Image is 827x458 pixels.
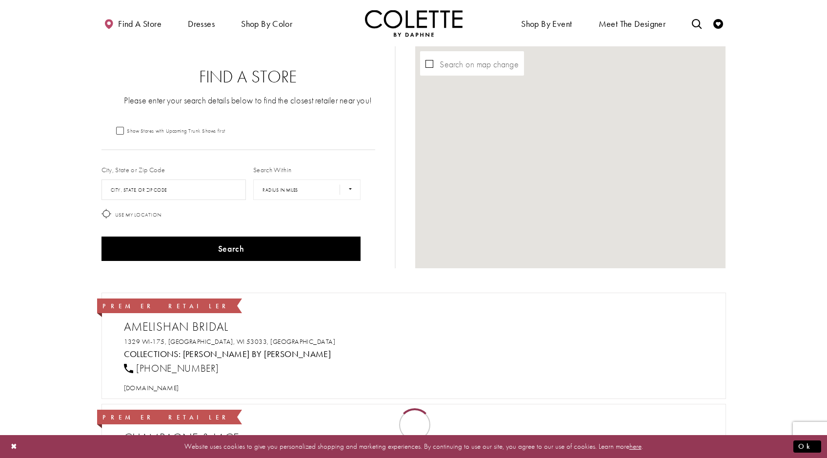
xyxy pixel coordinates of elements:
a: [PHONE_NUMBER] [124,362,219,375]
span: Show Stores with Upcoming Trunk Shows first [127,127,225,134]
a: Visit Home Page [365,10,463,37]
label: Search Within [253,165,291,175]
label: City, State or Zip Code [101,165,165,175]
a: Find a store [101,10,164,37]
button: Close Dialog [6,438,22,455]
a: here [629,441,642,451]
div: Map with store locations [415,46,726,268]
span: Dresses [185,10,217,37]
span: Shop by color [241,19,292,29]
span: Meet the designer [599,19,666,29]
button: Search [101,237,361,261]
span: Dresses [188,19,215,29]
span: Shop By Event [521,19,572,29]
span: [DOMAIN_NAME] [124,383,179,392]
a: Meet the designer [596,10,668,37]
span: Shop By Event [519,10,574,37]
a: Toggle search [689,10,704,37]
a: Opens in new tab [124,337,336,346]
span: Find a store [118,19,161,29]
a: Check Wishlist [711,10,726,37]
span: Collections: [124,348,181,359]
img: Colette by Daphne [365,10,463,37]
a: Visit Colette by Daphne page - Opens in new tab [183,348,331,359]
h2: Find a Store [121,67,376,87]
p: Website uses cookies to give you personalized shopping and marketing experiences. By continuing t... [70,440,757,453]
span: Shop by color [239,10,295,37]
select: Radius In Miles [253,179,361,200]
h2: Amelishan Bridal [124,319,713,334]
span: [PHONE_NUMBER] [136,362,219,375]
input: City, State, or ZIP Code [101,179,246,200]
span: Premier Retailer [102,302,230,310]
button: Submit Dialog [793,440,821,453]
p: Please enter your search details below to find the closest retailer near you! [121,94,376,106]
a: Opens in new tab [124,383,179,392]
h2: Champagne & Lace [124,431,713,445]
span: Premier Retailer [102,413,230,421]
